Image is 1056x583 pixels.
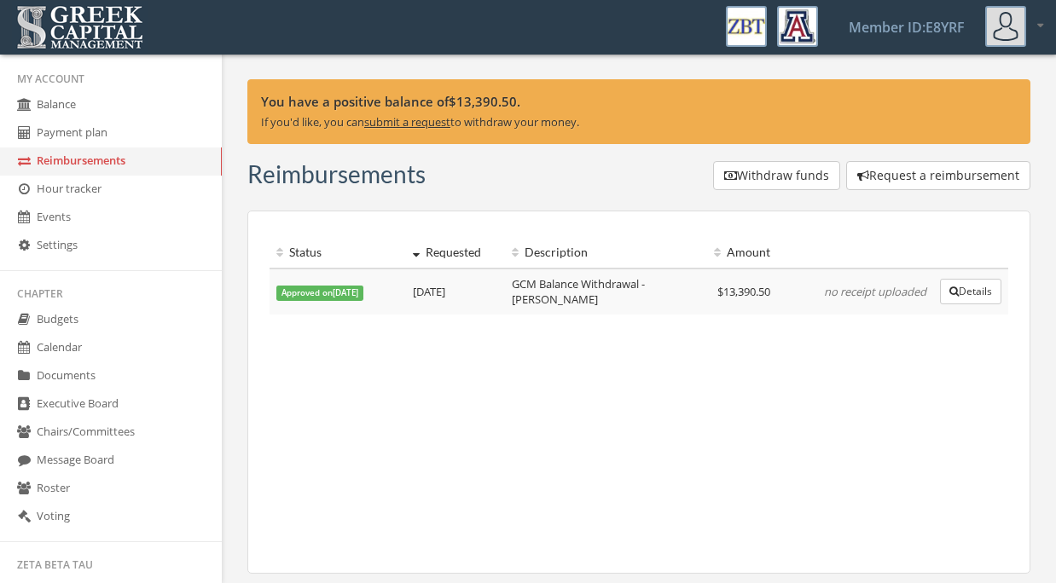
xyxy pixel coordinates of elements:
[828,1,985,54] a: Member ID: E8YRF
[717,284,770,299] span: $13,390.50
[261,93,1017,110] p: You have a positive balance of .
[940,279,1001,304] button: Details
[270,237,406,268] th: Status
[659,237,777,268] th: Amount
[824,284,926,299] em: no receipt uploaded
[333,287,358,298] span: [DATE]
[449,93,517,110] span: $13,390.50
[406,268,504,315] td: [DATE]
[406,237,504,268] th: Requested
[505,237,659,268] th: Description
[846,161,1030,190] button: Request a reimbursement
[276,286,363,301] span: Approved on
[261,114,579,130] span: If you'd like, you can to withdraw your money.
[364,114,450,130] u: submit a request
[713,161,840,190] button: Withdraw funds
[505,268,659,315] td: GCM Balance Withdrawal - [PERSON_NAME]
[247,161,426,188] h3: Reimbursements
